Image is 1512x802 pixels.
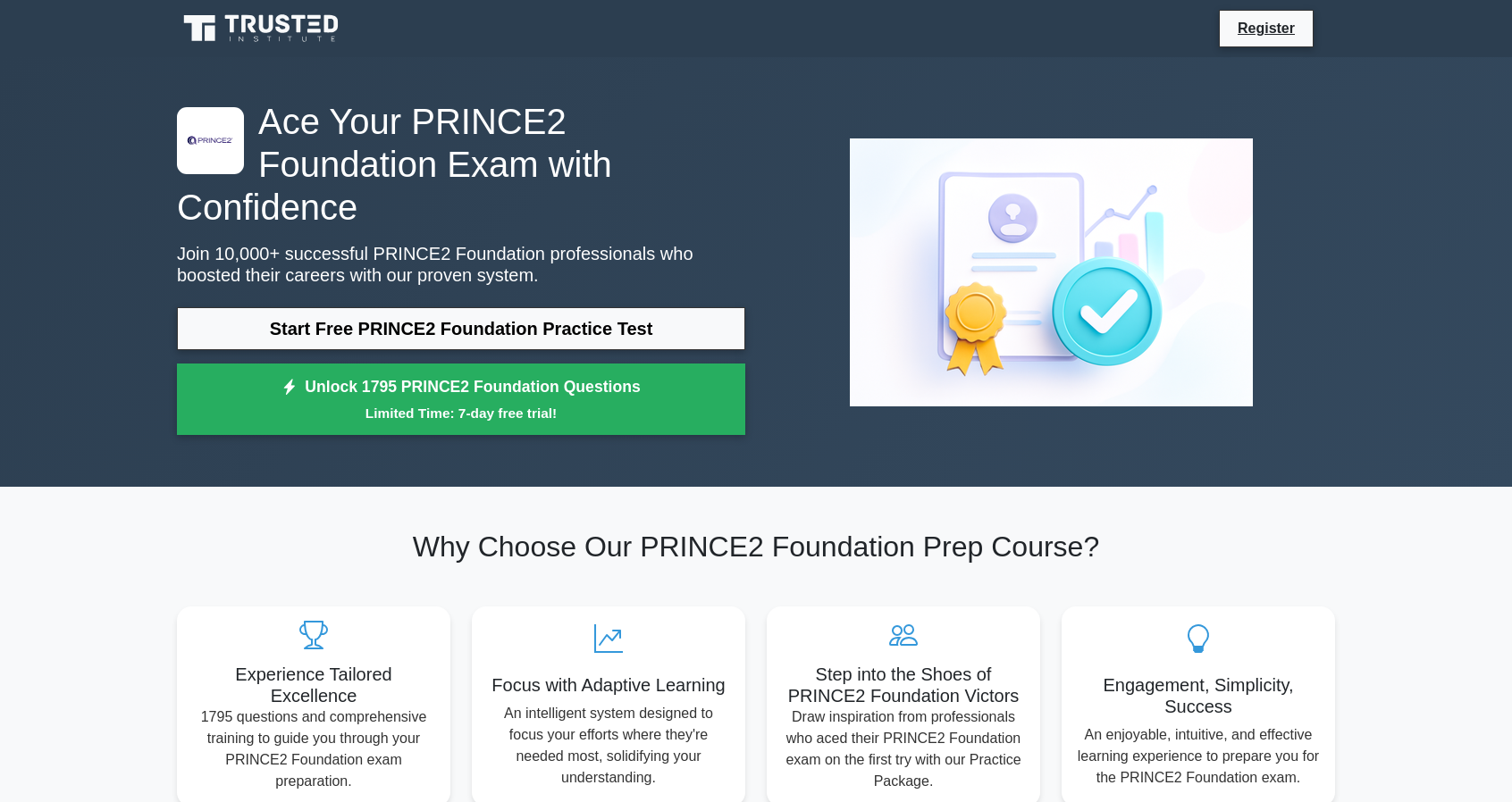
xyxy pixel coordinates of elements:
p: An enjoyable, intuitive, and effective learning experience to prepare you for the PRINCE2 Foundat... [1076,724,1321,789]
small: Limited Time: 7-day free trial! [199,403,723,423]
p: 1795 questions and comprehensive training to guide you through your PRINCE2 Foundation exam prepa... [191,706,436,792]
p: Join 10,000+ successful PRINCE2 Foundation professionals who boosted their careers with our prove... [177,243,745,286]
h5: Experience Tailored Excellence [191,664,436,706]
img: PRINCE2 Foundation Preview [836,124,1267,421]
p: An intelligent system designed to focus your efforts where they're needed most, solidifying your ... [486,703,731,789]
a: Unlock 1795 PRINCE2 Foundation QuestionsLimited Time: 7-day free trial! [177,363,745,435]
h5: Step into the Shoes of PRINCE2 Foundation Victors [781,664,1026,706]
h5: Focus with Adaptive Learning [486,674,731,696]
a: Register [1227,17,1306,39]
h5: Engagement, Simplicity, Success [1076,674,1321,717]
h1: Ace Your PRINCE2 Foundation Exam with Confidence [177,100,745,229]
h2: Why Choose Our PRINCE2 Foundation Prep Course? [177,530,1335,564]
p: Draw inspiration from professionals who aced their PRINCE2 Foundation exam on the first try with ... [781,706,1026,792]
a: Start Free PRINCE2 Foundation Practice Test [177,307,745,350]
